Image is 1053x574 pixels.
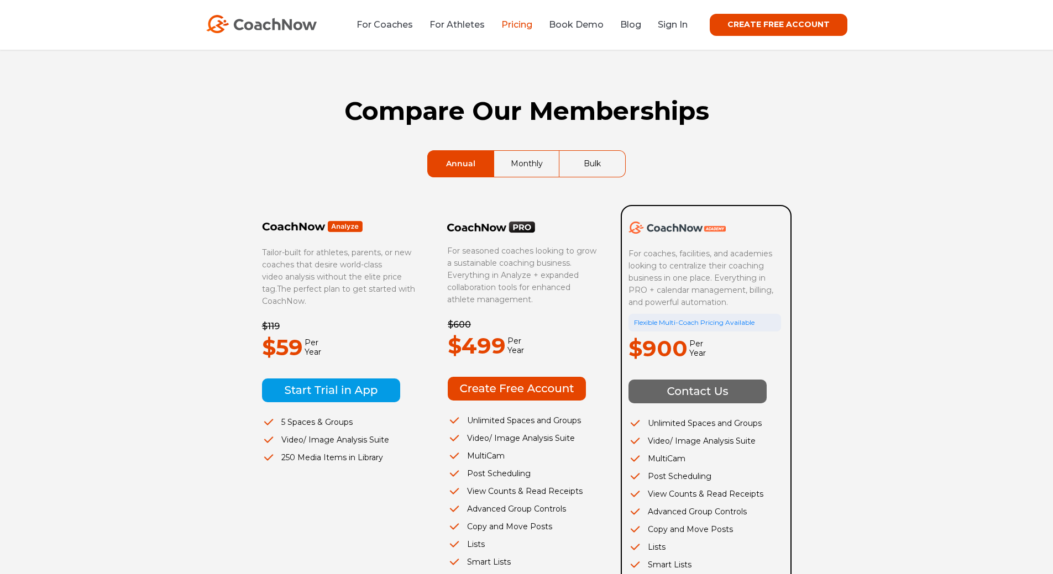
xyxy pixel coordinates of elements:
a: Bulk [559,151,625,177]
li: Smart Lists [628,559,781,571]
img: CoachNow Logo [206,15,317,33]
li: View Counts & Read Receipts [628,488,781,500]
li: Advanced Group Controls [628,505,781,518]
a: For Athletes [429,19,485,30]
a: Monthly [494,151,559,177]
a: CREATE FREE ACCOUNT [710,14,847,36]
span: Per Year [506,336,524,355]
span: Tailor-built for athletes, parents, or new coaches that desire world-class video analysis without... [262,247,411,294]
h1: Compare Our Memberships [261,96,792,126]
li: Unlimited Spaces and Groups [448,414,600,426]
span: For coaches, facilities, and academies looking to centralize their coaching business in one place... [628,249,776,307]
li: Video/ Image Analysis Suite [628,435,781,447]
li: 250 Media Items in Library [262,451,415,464]
div: Flexible Multi-Coach Pricing Available [628,314,781,331]
p: For seasoned coaches looking to grow a sustainable coaching business. Everything in Analyze + exp... [447,245,600,306]
a: Blog [620,19,641,30]
li: Lists [448,538,600,550]
li: MultiCam [448,450,600,462]
p: $499 [448,329,506,363]
li: Video/ Image Analysis Suite [262,434,415,446]
img: Contact Us [628,380,767,403]
img: Start Trial in App [262,378,400,402]
li: View Counts & Read Receipts [448,485,600,497]
img: Frame [262,220,363,233]
img: Create Free Account [448,377,586,401]
a: Book Demo [549,19,604,30]
li: Video/ Image Analysis Suite [448,432,600,444]
li: Copy and Move Posts [448,520,600,533]
li: 5 Spaces & Groups [262,416,415,428]
li: Post Scheduling [448,467,600,480]
p: $900 [628,331,688,366]
li: Advanced Group Controls [448,503,600,515]
li: Post Scheduling [628,470,781,482]
li: Lists [628,541,781,553]
p: $59 [262,330,303,365]
li: Copy and Move Posts [628,523,781,535]
del: $600 [448,319,471,330]
span: Per Year [688,339,706,358]
a: Pricing [501,19,532,30]
a: Annual [428,151,494,177]
a: Sign In [658,19,688,30]
del: $119 [262,321,280,331]
img: CoachNow Academy Logo [628,222,726,234]
li: Unlimited Spaces and Groups [628,417,781,429]
span: The perfect plan to get started with CoachNow. [262,284,415,306]
img: CoachNow PRO Logo Black [447,221,536,233]
span: Per Year [303,338,321,357]
li: Smart Lists [448,556,600,568]
li: MultiCam [628,452,781,465]
a: For Coaches [357,19,413,30]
